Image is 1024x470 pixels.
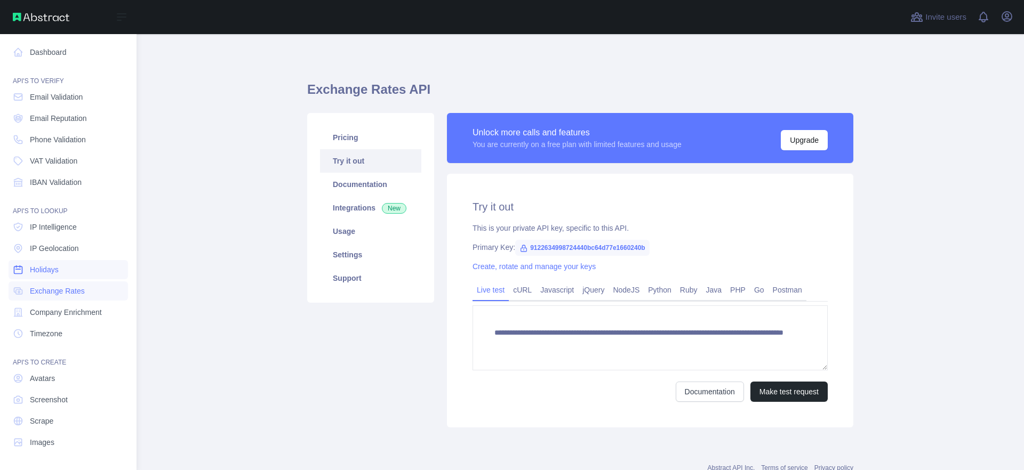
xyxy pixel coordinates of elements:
span: 9122634998724440bc64d77e1660240b [515,240,650,256]
a: Timezone [9,324,128,343]
a: IBAN Validation [9,173,128,192]
a: Postman [769,281,806,298]
div: You are currently on a free plan with limited features and usage [473,139,682,150]
span: Avatars [30,373,55,384]
div: This is your private API key, specific to this API. [473,223,828,233]
a: Avatars [9,369,128,388]
a: Go [750,281,769,298]
a: Holidays [9,260,128,279]
span: Images [30,437,54,448]
button: Invite users [908,9,969,26]
a: Exchange Rates [9,281,128,301]
div: API'S TO LOOKUP [9,194,128,215]
a: Ruby [676,281,702,298]
span: IP Geolocation [30,243,79,254]
a: Documentation [676,382,744,402]
span: Email Validation [30,92,83,102]
a: jQuery [578,281,609,298]
a: Python [644,281,676,298]
a: Email Validation [9,87,128,107]
span: Scrape [30,416,53,426]
a: IP Geolocation [9,239,128,258]
div: API'S TO CREATE [9,345,128,367]
span: Invite users [925,11,966,23]
h1: Exchange Rates API [307,81,853,107]
a: Documentation [320,173,421,196]
span: Phone Validation [30,134,86,145]
span: Holidays [30,264,59,275]
a: PHP [726,281,750,298]
a: cURL [509,281,536,298]
a: Screenshot [9,390,128,409]
a: NodeJS [609,281,644,298]
a: Dashboard [9,43,128,62]
a: Try it out [320,149,421,173]
a: Support [320,266,421,290]
span: Email Reputation [30,113,87,124]
a: IP Intelligence [9,217,128,237]
button: Upgrade [781,130,828,150]
div: Primary Key: [473,242,828,253]
a: Integrations New [320,196,421,220]
span: Timezone [30,328,62,339]
a: Phone Validation [9,130,128,149]
a: Java [702,281,726,298]
span: IP Intelligence [30,222,77,232]
a: Images [9,433,128,452]
a: Settings [320,243,421,266]
button: Make test request [750,382,828,402]
img: Abstract API [13,13,69,21]
span: IBAN Validation [30,177,82,188]
div: API'S TO VERIFY [9,64,128,85]
span: VAT Validation [30,156,77,166]
a: VAT Validation [9,151,128,171]
span: Company Enrichment [30,307,102,318]
a: Live test [473,281,509,298]
a: Email Reputation [9,109,128,128]
a: Usage [320,220,421,243]
a: Create, rotate and manage your keys [473,262,596,271]
span: New [382,203,406,214]
div: Unlock more calls and features [473,126,682,139]
a: Scrape [9,411,128,431]
h2: Try it out [473,199,828,214]
span: Exchange Rates [30,286,85,296]
a: Javascript [536,281,578,298]
a: Pricing [320,126,421,149]
a: Company Enrichment [9,303,128,322]
span: Screenshot [30,394,68,405]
